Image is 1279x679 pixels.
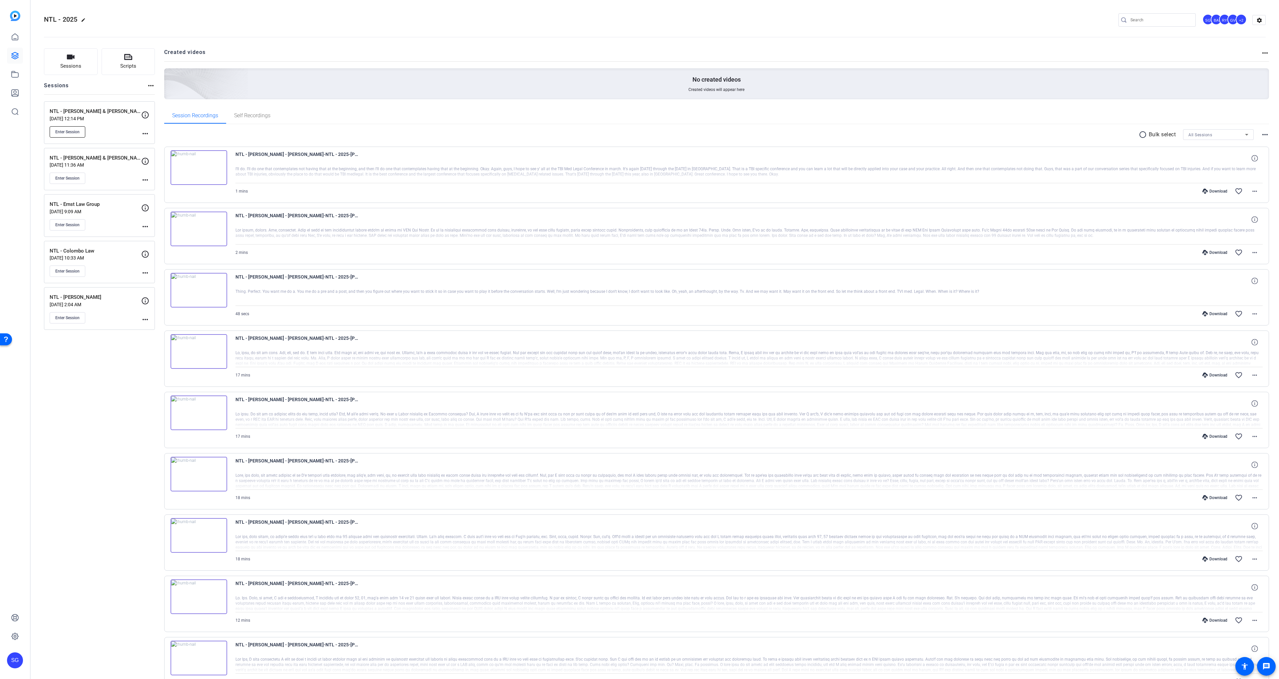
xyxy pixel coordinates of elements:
mat-icon: message [1262,662,1270,670]
span: 12 mins [235,618,250,623]
mat-icon: favorite_border [1235,310,1243,318]
mat-icon: settings [1253,15,1266,25]
span: Enter Session [55,222,80,228]
button: Enter Session [50,219,85,231]
img: thumb-nail [171,273,227,308]
span: NTL - [PERSON_NAME] - [PERSON_NAME]-NTL - 2025-[PERSON_NAME]-Chrome-2025-09-09-12-54-23-852-0 [235,518,359,534]
img: thumb-nail [171,334,227,369]
p: NTL - [PERSON_NAME] [50,294,141,301]
mat-icon: more_horiz [141,223,149,231]
p: NTL - Ernst Law Group [50,201,141,208]
p: NTL - [PERSON_NAME] & [PERSON_NAME] [50,154,141,162]
span: Enter Session [55,176,80,181]
div: Download [1199,618,1231,623]
p: [DATE] 12:14 PM [50,116,141,121]
button: Enter Session [50,126,85,138]
img: thumb-nail [171,150,227,185]
span: All Sessions [1188,133,1212,137]
span: 17 mins [235,373,250,377]
input: Search [1130,16,1190,24]
mat-icon: more_horiz [1251,249,1259,257]
img: thumb-nail [171,641,227,675]
span: NTL - 2025 [44,15,78,23]
div: Download [1199,495,1231,500]
mat-icon: edit [81,18,89,26]
mat-icon: more_horiz [1251,371,1259,379]
span: Enter Session [55,315,80,321]
p: NTL - [PERSON_NAME] & [PERSON_NAME] [50,108,141,115]
mat-icon: more_horiz [1251,616,1259,624]
div: Download [1199,434,1231,439]
mat-icon: radio_button_unchecked [1139,131,1149,139]
mat-icon: more_horiz [141,130,149,138]
span: 17 mins [235,434,250,439]
span: NTL - [PERSON_NAME] - [PERSON_NAME]-NTL - 2025-[PERSON_NAME]-Chrome-2025-09-09-12-42-24-118-0 [235,641,359,657]
div: Download [1199,250,1231,255]
mat-icon: more_horiz [1251,555,1259,563]
span: Created videos will appear here [688,87,744,92]
mat-icon: favorite_border [1235,249,1243,257]
p: [DATE] 11:36 AM [50,162,141,168]
div: BA [1211,14,1222,25]
img: thumb-nail [171,395,227,430]
mat-icon: more_horiz [1251,187,1259,195]
span: NTL - [PERSON_NAME] - [PERSON_NAME]-NTL - 2025-[PERSON_NAME]-Chrome-2025-09-09-12-54-23-852-1 [235,457,359,473]
img: thumb-nail [171,212,227,246]
span: NTL - [PERSON_NAME] - [PERSON_NAME]-NTL - 2025-[PERSON_NAME]-Chrome-2025-09-09-13-30-10-056-0 [235,273,359,289]
img: Creted videos background [90,2,248,147]
img: thumb-nail [171,518,227,553]
p: [DATE] 9:09 AM [50,209,141,214]
div: Download [1199,311,1231,317]
mat-icon: more_horiz [147,82,155,90]
mat-icon: favorite_border [1235,494,1243,502]
span: Scripts [120,62,136,70]
div: Download [1199,189,1231,194]
button: Sessions [44,48,98,75]
mat-icon: more_horiz [1251,310,1259,318]
span: NTL - [PERSON_NAME] - [PERSON_NAME]-NTL - 2025-[PERSON_NAME]-Chrome-2025-09-09-13-12-46-051-0 [235,395,359,411]
span: Sessions [60,62,81,70]
button: Enter Session [50,173,85,184]
mat-icon: favorite_border [1235,371,1243,379]
div: GV [1227,14,1238,25]
p: Bulk select [1149,131,1176,139]
mat-icon: favorite_border [1235,555,1243,563]
h2: Sessions [44,82,69,94]
p: [DATE] 10:33 AM [50,255,141,261]
img: thumb-nail [171,457,227,491]
mat-icon: favorite_border [1235,616,1243,624]
mat-icon: more_horiz [1251,432,1259,440]
span: 48 secs [235,312,249,316]
ngx-avatar: Gert Viljoen [1227,14,1239,26]
div: Download [1199,372,1231,378]
mat-icon: favorite_border [1235,432,1243,440]
span: Enter Session [55,129,80,135]
span: 18 mins [235,557,250,561]
span: NTL - [PERSON_NAME] - [PERSON_NAME]-NTL - 2025-[PERSON_NAME]-Chrome-2025-09-09-13-31-16-738-0 [235,212,359,228]
mat-icon: more_horiz [1261,49,1269,57]
ngx-avatar: Benjamin Allen [1211,14,1222,26]
img: thumb-nail [171,579,227,614]
mat-icon: favorite_border [1235,187,1243,195]
button: Scripts [102,48,155,75]
span: Session Recordings [172,113,218,118]
p: NTL - Colombo Law [50,247,141,255]
p: [DATE] 2:04 AM [50,302,141,307]
div: RY [1219,14,1230,25]
span: NTL - [PERSON_NAME] - [PERSON_NAME]-NTL - 2025-[PERSON_NAME]-Chrome-2025-09-09-12-42-24-118-1 [235,579,359,595]
mat-icon: more_horiz [141,316,149,324]
mat-icon: more_horiz [141,176,149,184]
p: No created videos [692,76,741,84]
span: 2 mins [235,250,248,255]
span: NTL - [PERSON_NAME] - [PERSON_NAME]-NTL - 2025-[PERSON_NAME]-Chrome-2025-09-09-13-32-56-471-0 [235,150,359,166]
span: NTL - [PERSON_NAME] - [PERSON_NAME]-NTL - 2025-[PERSON_NAME]-Chrome-2025-09-09-13-12-46-051-1 [235,334,359,350]
span: Enter Session [55,269,80,274]
span: 1 mins [235,189,248,194]
button: Enter Session [50,266,85,277]
h2: Created videos [164,48,1261,61]
mat-icon: more_horiz [141,269,149,277]
span: 18 mins [235,495,250,500]
mat-icon: accessibility [1241,662,1249,670]
ngx-avatar: Scott Grant [1202,14,1214,26]
div: +2 [1236,14,1247,25]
